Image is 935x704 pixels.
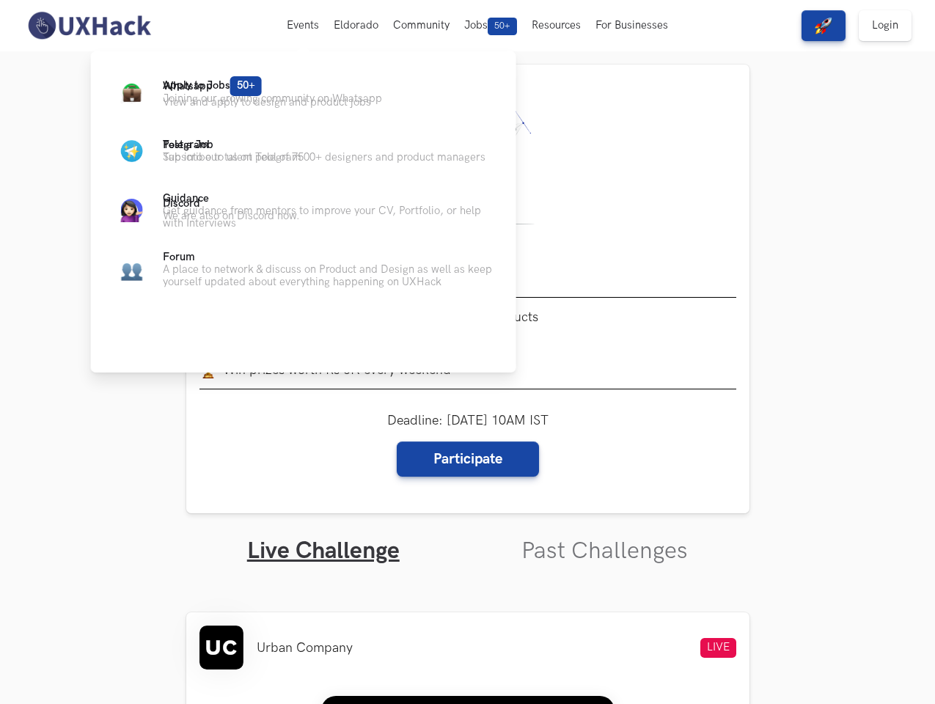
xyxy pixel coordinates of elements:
img: UXHack-logo.png [23,10,154,41]
p: Tap into our talent pool of 7500+ designers and product managers [163,151,485,164]
a: BriefcaseApply to Jobs50+View and apply to design and product jobs [114,75,493,110]
span: 50+ [230,76,262,96]
span: Apply to Jobs [163,79,262,92]
a: Login [859,10,912,41]
span: Post a Job [163,139,213,151]
img: Briefcase [122,84,141,102]
a: UsersForumA place to network & discuss on Product and Design as well as keep yourself updated abo... [114,251,493,288]
a: Participate [397,441,539,477]
img: rocket [815,17,832,34]
div: Deadline: [DATE] 10AM IST [387,413,549,477]
p: A place to network & discuss on Product and Design as well as keep yourself updated about everyth... [163,263,493,288]
a: GuidanceGuidanceGet guidance from mentors to improve your CV, Portfolio, or help with Interviews [114,192,493,230]
li: Urban Company [257,640,353,656]
img: Users [121,259,143,281]
p: Get guidance from mentors to improve your CV, Portfolio, or help with Interviews [163,205,493,230]
a: Live Challenge [247,537,400,565]
a: Past Challenges [521,537,688,565]
a: ParkingPost a JobTap into our talent pool of 7500+ designers and product managers [114,133,493,169]
ul: Tabs Interface [186,513,749,565]
img: Guidance [121,200,143,222]
span: 50+ [488,18,517,35]
img: Parking [122,142,141,161]
span: Guidance [163,192,209,205]
span: LIVE [700,638,736,658]
span: Forum [163,251,195,263]
p: View and apply to design and product jobs [163,96,371,109]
